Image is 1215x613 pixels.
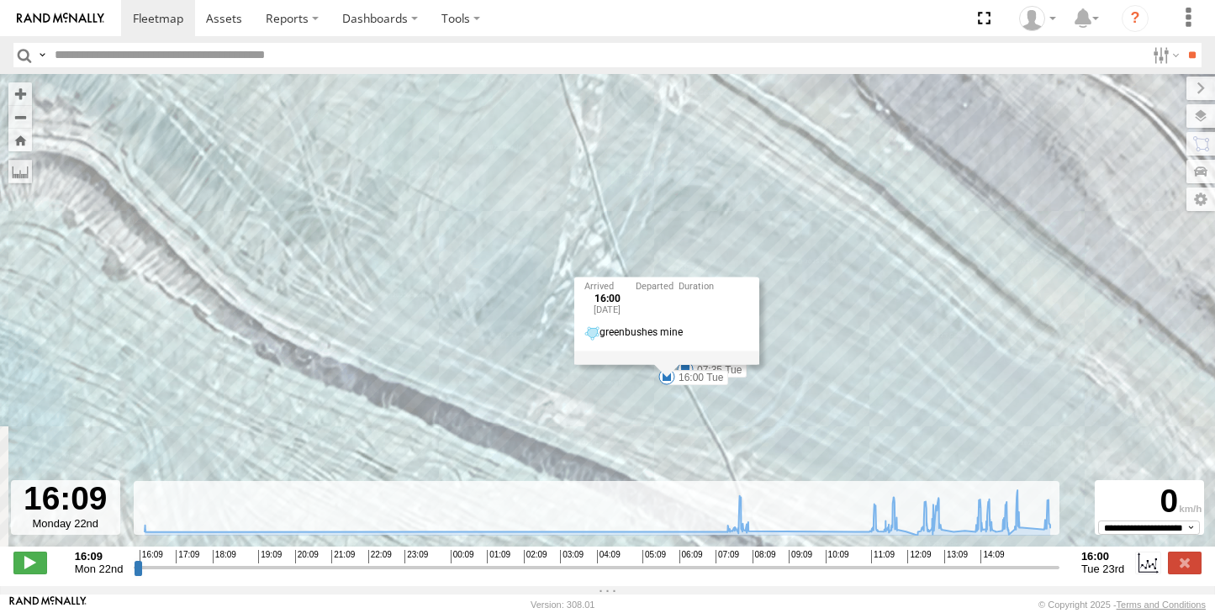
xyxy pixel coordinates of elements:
[368,550,392,563] span: 22:09
[8,82,32,105] button: Zoom in
[1013,6,1062,31] div: Cody Roberts
[140,550,163,563] span: 16:09
[716,550,739,563] span: 07:09
[1122,5,1149,32] i: ?
[213,550,236,563] span: 18:09
[980,550,1004,563] span: 14:09
[907,550,931,563] span: 12:09
[944,550,968,563] span: 13:09
[75,563,124,575] span: Mon 22nd Sep 2025
[13,552,47,573] label: Play/Stop
[258,550,282,563] span: 19:09
[679,550,703,563] span: 06:09
[451,550,474,563] span: 00:09
[642,550,666,563] span: 05:09
[1081,563,1124,575] span: Tue 23rd Sep 2025
[584,305,630,315] div: [DATE]
[584,293,630,304] div: 16:00
[789,550,812,563] span: 09:09
[1097,483,1202,521] div: 0
[1081,550,1124,563] strong: 16:00
[597,550,621,563] span: 04:09
[75,550,124,563] strong: 16:09
[1186,188,1215,211] label: Map Settings
[667,370,728,385] label: 16:00 Tue
[35,43,49,67] label: Search Query
[560,550,584,563] span: 03:09
[1117,600,1206,610] a: Terms and Conditions
[826,550,849,563] span: 10:09
[295,550,319,563] span: 20:09
[17,13,104,24] img: rand-logo.svg
[531,600,594,610] div: Version: 308.01
[8,105,32,129] button: Zoom out
[8,160,32,183] label: Measure
[753,550,776,563] span: 08:09
[1146,43,1182,67] label: Search Filter Options
[487,550,510,563] span: 01:09
[685,362,747,378] label: 07:35 Tue
[1168,552,1202,573] label: Close
[8,129,32,151] button: Zoom Home
[404,550,428,563] span: 23:09
[9,596,87,613] a: Visit our Website
[1038,600,1206,610] div: © Copyright 2025 -
[331,550,355,563] span: 21:09
[524,550,547,563] span: 02:09
[599,327,748,338] div: greenbushes mine
[871,550,895,563] span: 11:09
[176,550,199,563] span: 17:09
